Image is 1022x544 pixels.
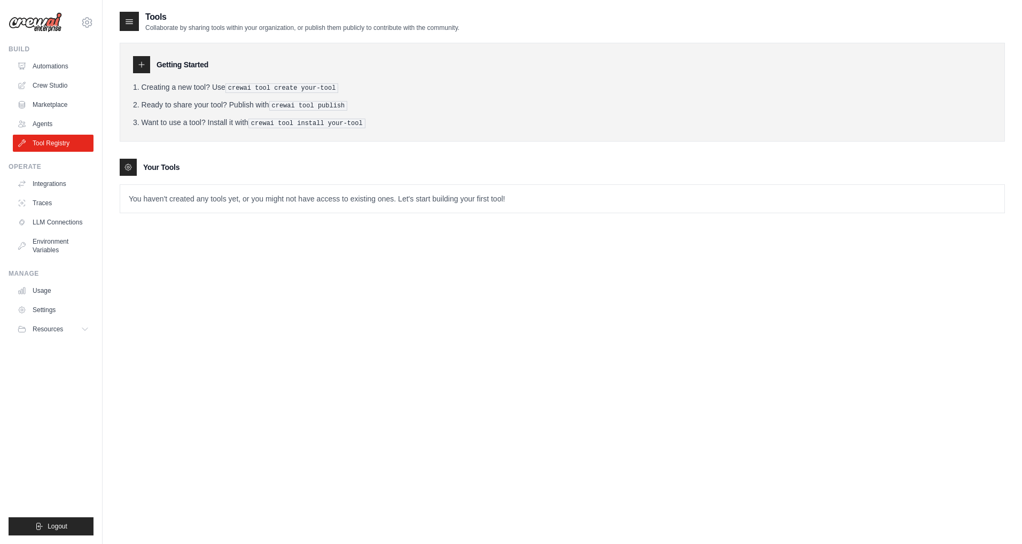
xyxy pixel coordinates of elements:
[9,12,62,33] img: Logo
[145,11,459,24] h2: Tools
[13,77,93,94] a: Crew Studio
[225,83,339,93] pre: crewai tool create your-tool
[13,282,93,299] a: Usage
[120,185,1004,213] p: You haven't created any tools yet, or you might not have access to existing ones. Let's start bui...
[13,115,93,133] a: Agents
[33,325,63,333] span: Resources
[13,214,93,231] a: LLM Connections
[133,99,992,111] li: Ready to share your tool? Publish with
[13,321,93,338] button: Resources
[13,195,93,212] a: Traces
[9,45,93,53] div: Build
[133,82,992,93] li: Creating a new tool? Use
[13,301,93,318] a: Settings
[48,522,67,531] span: Logout
[9,517,93,535] button: Logout
[269,101,348,111] pre: crewai tool publish
[13,96,93,113] a: Marketplace
[13,233,93,259] a: Environment Variables
[13,135,93,152] a: Tool Registry
[133,117,992,128] li: Want to use a tool? Install it with
[9,162,93,171] div: Operate
[145,24,459,32] p: Collaborate by sharing tools within your organization, or publish them publicly to contribute wit...
[143,162,180,173] h3: Your Tools
[157,59,208,70] h3: Getting Started
[13,175,93,192] a: Integrations
[13,58,93,75] a: Automations
[248,119,365,128] pre: crewai tool install your-tool
[9,269,93,278] div: Manage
